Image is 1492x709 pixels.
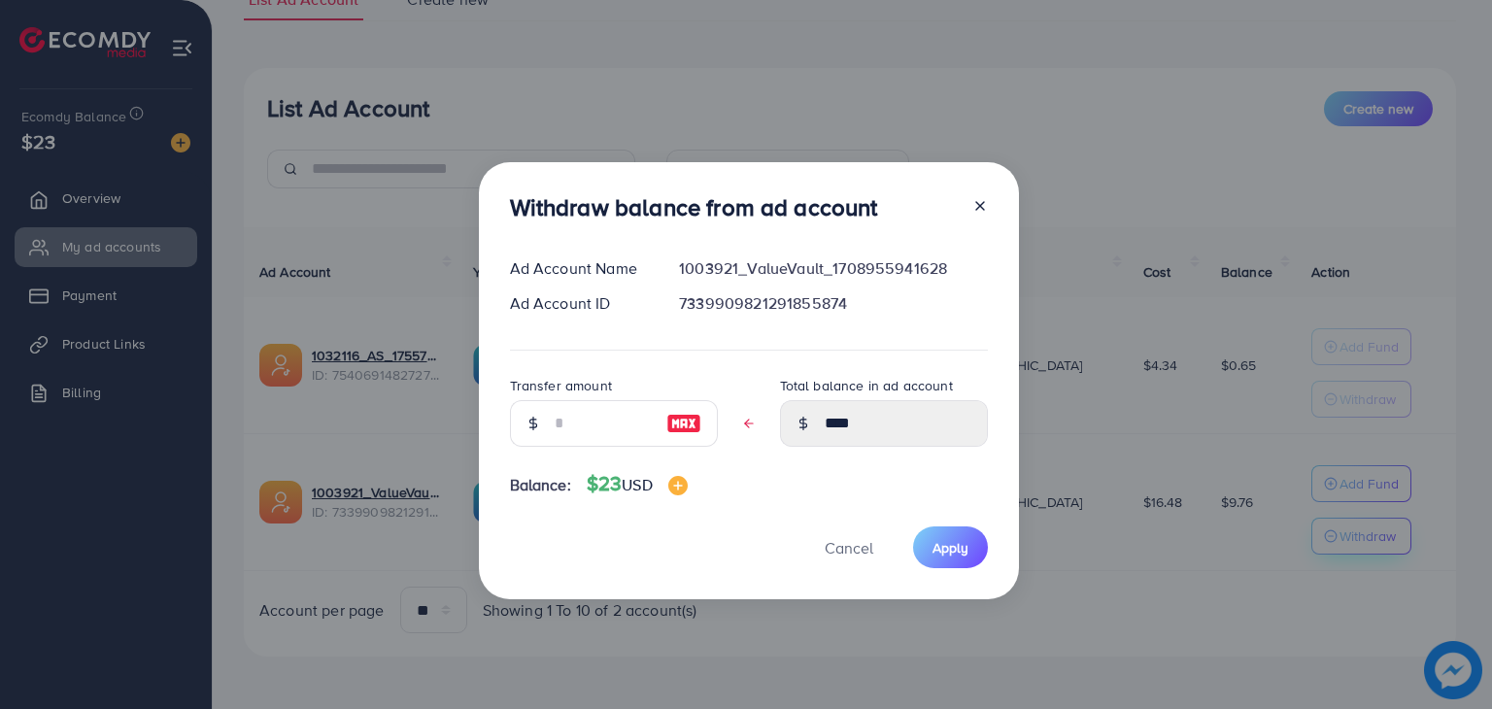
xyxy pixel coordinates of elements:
div: 7339909821291855874 [663,292,1002,315]
div: Ad Account ID [494,292,664,315]
button: Cancel [800,526,898,568]
div: 1003921_ValueVault_1708955941628 [663,257,1002,280]
label: Total balance in ad account [780,376,953,395]
h3: Withdraw balance from ad account [510,193,878,221]
span: Balance: [510,474,571,496]
img: image [666,412,701,435]
button: Apply [913,526,988,568]
h4: $23 [587,472,688,496]
span: Apply [932,538,968,557]
img: image [668,476,688,495]
label: Transfer amount [510,376,612,395]
div: Ad Account Name [494,257,664,280]
span: USD [622,474,652,495]
span: Cancel [825,537,873,558]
